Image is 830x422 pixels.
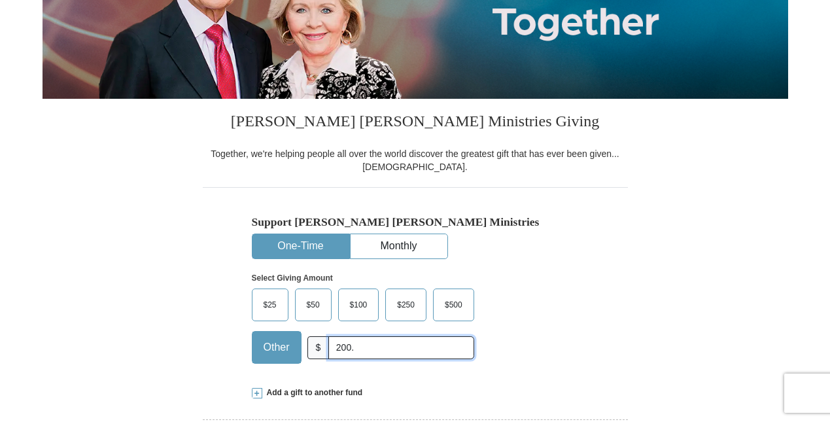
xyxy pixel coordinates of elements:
[328,336,474,359] input: Other Amount
[257,338,296,357] span: Other
[351,234,447,258] button: Monthly
[203,147,628,173] div: Together, we're helping people all over the world discover the greatest gift that has ever been g...
[252,215,579,229] h5: Support [PERSON_NAME] [PERSON_NAME] Ministries
[252,273,333,283] strong: Select Giving Amount
[343,295,374,315] span: $100
[252,234,349,258] button: One-Time
[203,99,628,147] h3: [PERSON_NAME] [PERSON_NAME] Ministries Giving
[390,295,421,315] span: $250
[300,295,326,315] span: $50
[438,295,469,315] span: $500
[307,336,330,359] span: $
[257,295,283,315] span: $25
[262,387,363,398] span: Add a gift to another fund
